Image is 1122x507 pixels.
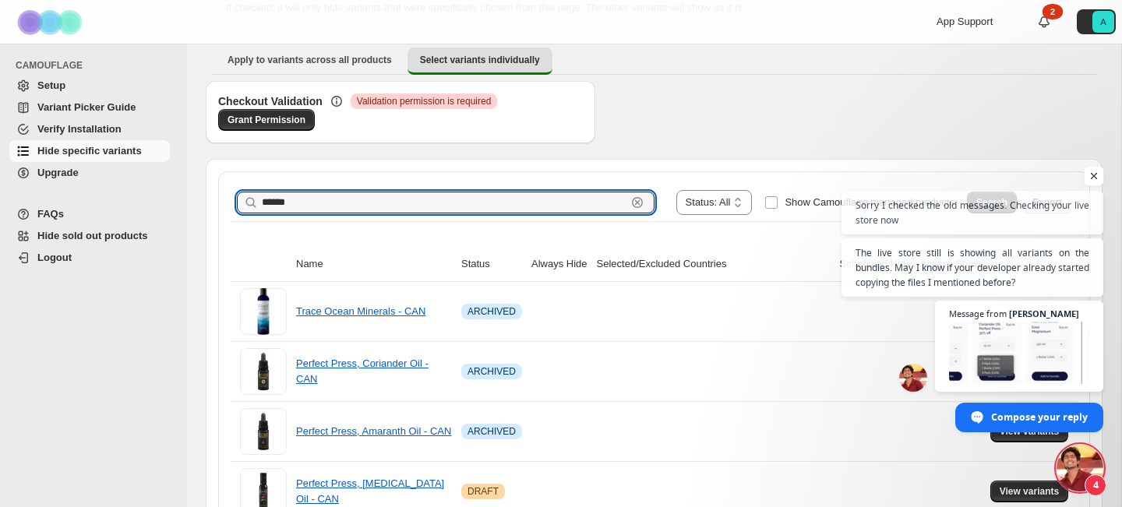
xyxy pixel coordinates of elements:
[37,123,122,135] span: Verify Installation
[1100,17,1106,26] text: A
[37,101,136,113] span: Variant Picker Guide
[9,247,170,269] a: Logout
[592,247,835,282] th: Selected/Excluded Countries
[240,348,287,395] img: Perfect Press, Coriander Oil - CAN
[215,48,404,72] button: Apply to variants across all products
[9,118,170,140] a: Verify Installation
[630,195,645,210] button: Clear
[9,97,170,118] a: Variant Picker Guide
[296,425,451,437] a: Perfect Press, Amaranth Oil - CAN
[37,167,79,178] span: Upgrade
[1057,445,1103,491] div: Open chat
[1009,309,1079,318] span: [PERSON_NAME]
[240,288,287,335] img: Trace Ocean Minerals - CAN
[37,252,72,263] span: Logout
[527,247,592,282] th: Always Hide
[835,247,916,282] th: Scheduled Hide
[218,109,315,131] a: Grant Permission
[1043,4,1063,19] div: 2
[9,203,170,225] a: FAQs
[37,230,148,241] span: Hide sold out products
[856,245,1089,290] span: The live store still is showing all variants on the bundles. May I know if your developer already...
[9,140,170,162] a: Hide specific variants
[949,309,1007,318] span: Message from
[856,198,1089,227] span: Sorry I checked the old messages. Checking your live store now
[296,477,444,505] a: Perfect Press, [MEDICAL_DATA] Oil - CAN
[990,481,1069,502] button: View variants
[37,145,142,157] span: Hide specific variants
[37,79,65,91] span: Setup
[218,93,323,109] h3: Checkout Validation
[228,54,392,66] span: Apply to variants across all products
[9,75,170,97] a: Setup
[9,162,170,184] a: Upgrade
[12,1,90,44] img: Camouflage
[467,365,516,378] span: ARCHIVED
[1000,485,1060,498] span: View variants
[937,16,993,27] span: App Support
[1077,9,1116,34] button: Avatar with initials A
[467,305,516,318] span: ARCHIVED
[457,247,527,282] th: Status
[785,196,954,208] span: Show Camouflage managed products
[1036,14,1052,30] a: 2
[9,225,170,247] a: Hide sold out products
[37,208,64,220] span: FAQs
[296,305,425,317] a: Trace Ocean Minerals - CAN
[16,59,176,72] span: CAMOUFLAGE
[228,114,305,126] span: Grant Permission
[1085,474,1106,496] span: 4
[991,403,1088,431] span: Compose your reply
[420,54,540,66] span: Select variants individually
[408,48,552,75] button: Select variants individually
[1092,11,1114,33] span: Avatar with initials A
[467,425,516,438] span: ARCHIVED
[357,95,492,107] span: Validation permission is required
[240,408,287,455] img: Perfect Press, Amaranth Oil - CAN
[467,485,499,498] span: DRAFT
[296,357,429,385] a: Perfect Press, Coriander Oil - CAN
[291,247,457,282] th: Name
